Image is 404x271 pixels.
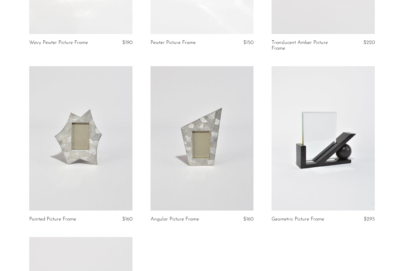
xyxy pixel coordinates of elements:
[151,40,196,45] a: Pewter Picture Frame
[29,217,76,222] a: Pointed Picture Frame
[272,40,340,51] a: Translucent Amber Picture Frame
[272,217,324,222] a: Geometric Picture Frame
[122,40,132,45] span: $190
[243,40,253,45] span: $150
[151,217,199,222] a: Angular Picture Frame
[363,40,375,45] span: $220
[29,40,88,45] a: Wavy Pewter Picture Frame
[364,217,375,222] span: $295
[122,217,132,222] span: $160
[243,217,253,222] span: $160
